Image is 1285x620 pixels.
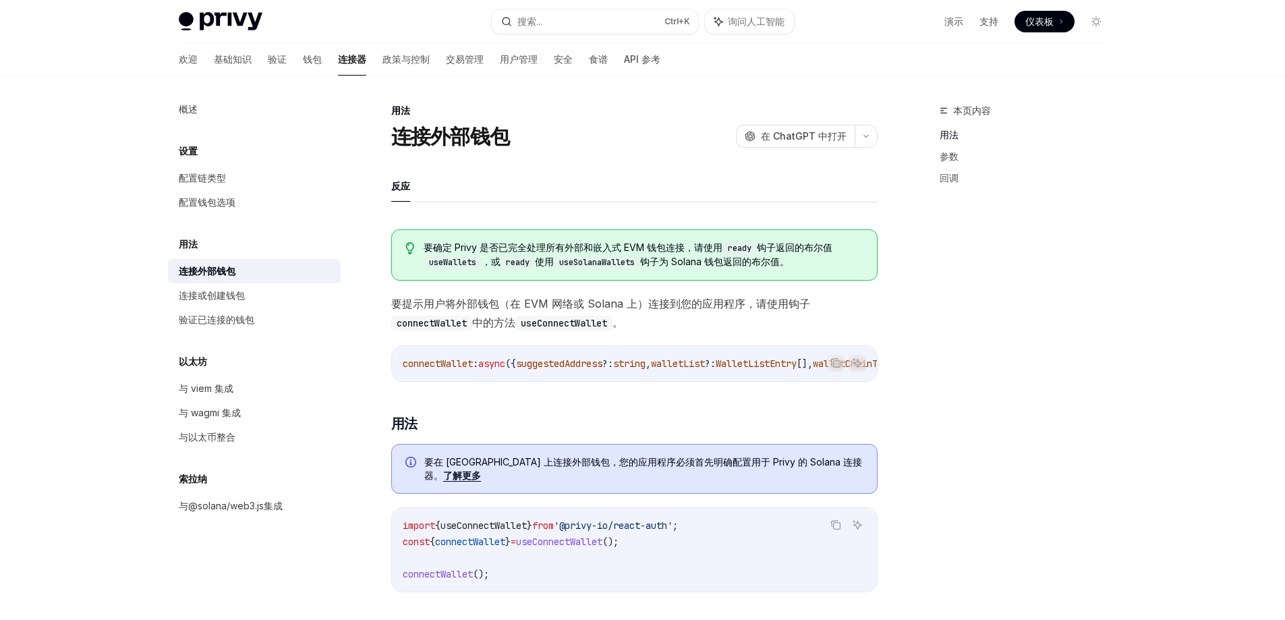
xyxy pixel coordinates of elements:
font: 钱包 [303,53,322,65]
a: 演示 [944,15,963,28]
font: 用法 [391,105,410,116]
font: 连接器 [338,53,366,65]
font: 与 viem 集成 [179,383,233,394]
font: 使用 [535,256,554,267]
a: 仪表板 [1015,11,1075,32]
a: 用户管理 [500,43,538,76]
a: 与 wagmi 集成 [168,401,341,425]
font: 设置 [179,145,198,157]
a: 与@solana/web3.js集成 [168,494,341,518]
font: 在 ChatGPT 中打开 [761,130,847,142]
font: 与@solana/web3.js集成 [179,500,283,511]
code: useWallets [424,256,482,269]
a: 回调 [940,167,1118,189]
button: 复制代码块中的内容 [827,354,845,372]
font: 交易管理 [446,53,484,65]
font: 以太坊 [179,356,207,367]
a: 钱包 [303,43,322,76]
span: from [532,519,554,532]
font: 索拉纳 [179,473,207,484]
font: 连接外部钱包 [179,265,235,277]
font: 。 [612,316,623,329]
span: } [527,519,532,532]
font: 用法 [179,238,198,250]
span: connectWallet [403,568,473,580]
a: 了解更多 [443,470,481,482]
a: API 参考 [624,43,660,76]
font: 搜索... [517,16,542,27]
font: 欢迎 [179,53,198,65]
a: 连接器 [338,43,366,76]
span: walletChainType [813,358,894,370]
span: , [646,358,651,370]
font: 参数 [940,150,959,162]
span: : [473,358,478,370]
a: 基础知识 [214,43,252,76]
font: Ctrl [664,16,679,26]
font: 基础知识 [214,53,252,65]
span: = [511,536,516,548]
font: 用法 [940,129,959,140]
font: 演示 [944,16,963,27]
font: 支持 [979,16,998,27]
a: 连接外部钱包 [168,259,341,283]
span: async [478,358,505,370]
font: 安全 [554,53,573,65]
span: ({ [505,358,516,370]
font: 配置链类型 [179,172,226,184]
span: { [435,519,440,532]
a: 食谱 [589,43,608,76]
code: ready [501,256,535,269]
font: 政策与控制 [382,53,430,65]
span: WalletListEntry [716,358,797,370]
font: 要在 [GEOGRAPHIC_DATA] 上连接外部钱包，您的应用程序必须首先明确配置用于 Privy 的 Solana 连接器。 [424,456,862,481]
font: 反应 [391,180,410,192]
span: } [505,536,511,548]
font: 验证 [268,53,287,65]
button: 在 ChatGPT 中打开 [736,125,855,148]
font: 要确定 Privy 是否已完全处理所有外部和嵌入式 EVM 钱包连接，请使用 [424,242,722,253]
button: 搜索...Ctrl+K [492,9,698,34]
font: API 参考 [624,53,660,65]
span: ?: [602,358,613,370]
font: 回调 [940,172,959,184]
font: 询问人工智能 [728,16,784,27]
svg: 提示 [405,242,415,254]
a: 验证已连接的钱包 [168,308,341,332]
a: 概述 [168,97,341,121]
font: 仪表板 [1025,16,1054,27]
span: { [430,536,435,548]
span: import [403,519,435,532]
span: ?: [705,358,716,370]
font: 连接外部钱包 [391,124,510,148]
a: 欢迎 [179,43,198,76]
span: useConnectWallet [516,536,602,548]
a: 交易管理 [446,43,484,76]
span: '@privy-io/react-auth' [554,519,673,532]
span: connectWallet [403,358,473,370]
a: 连接或创建钱包 [168,283,341,308]
code: connectWallet [391,316,472,331]
span: (); [473,568,489,580]
button: 反应 [391,170,410,202]
span: walletList [651,358,705,370]
span: const [403,536,430,548]
a: 参数 [940,146,1118,167]
button: 询问人工智能 [849,354,866,372]
span: useConnectWallet [440,519,527,532]
font: 钩子为 Solana 钱包返回的布尔值。 [640,256,789,267]
code: useConnectWallet [515,316,612,331]
font: 连接或创建钱包 [179,289,245,301]
font: 了解更多 [443,470,481,481]
span: (); [602,536,619,548]
span: suggestedAddress [516,358,602,370]
button: 询问人工智能 [705,9,794,34]
font: 用法 [391,416,418,432]
button: 复制代码块中的内容 [827,516,845,534]
a: 验证 [268,43,287,76]
span: [], [797,358,813,370]
font: 要提示用户将外部钱包（在 EVM 网络或 Solana 上）连接到您的应用程序，请使用钩子 [391,297,810,310]
font: 概述 [179,103,198,115]
font: 钩子返回的布尔值 [757,242,832,253]
span: string [613,358,646,370]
